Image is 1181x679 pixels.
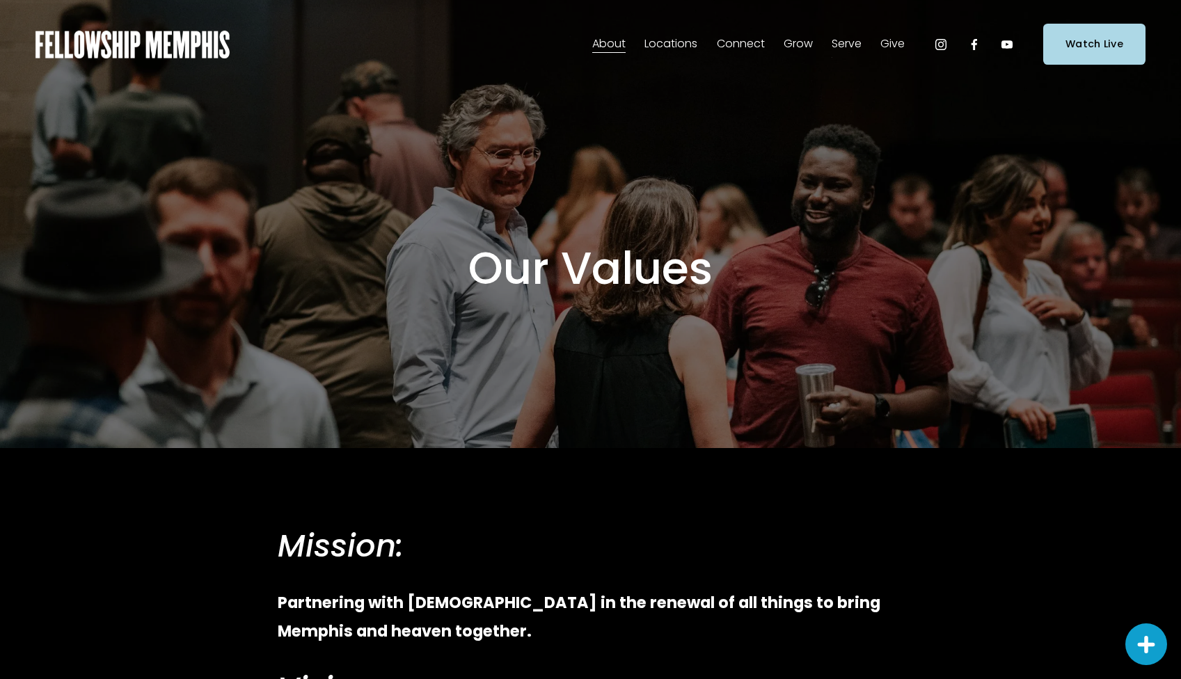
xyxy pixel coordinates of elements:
span: Give [880,34,905,54]
a: Instagram [934,38,948,51]
a: folder dropdown [717,33,765,56]
a: folder dropdown [592,33,626,56]
a: folder dropdown [832,33,862,56]
a: folder dropdown [784,33,813,56]
img: Fellowship Memphis [35,31,230,58]
a: folder dropdown [644,33,697,56]
a: folder dropdown [880,33,905,56]
strong: Partnering with [DEMOGRAPHIC_DATA] in the renewal of all things to bring Memphis and heaven toget... [278,591,884,641]
span: Serve [832,34,862,54]
a: Watch Live [1043,24,1146,65]
span: Locations [644,34,697,54]
span: Grow [784,34,813,54]
em: Mission: [278,524,404,568]
a: Facebook [967,38,981,51]
a: YouTube [1000,38,1014,51]
h1: Our Values [278,241,904,296]
span: Connect [717,34,765,54]
span: About [592,34,626,54]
